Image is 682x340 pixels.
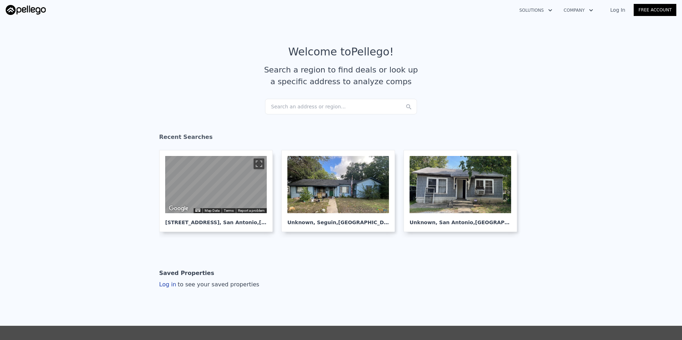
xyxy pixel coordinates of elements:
span: , [GEOGRAPHIC_DATA] 78155 [336,220,416,225]
button: Company [558,4,599,17]
button: Solutions [514,4,558,17]
img: Pellego [6,5,46,15]
a: Open this area in Google Maps (opens a new window) [167,204,190,213]
a: Terms (opens in new tab) [224,209,234,212]
div: Street View [165,156,267,213]
div: Recent Searches [159,127,523,150]
button: Keyboard shortcuts [195,209,200,212]
a: Unknown, Seguin,[GEOGRAPHIC_DATA] 78155 [281,150,401,232]
button: Map Data [205,208,220,213]
div: Welcome to Pellego ! [288,45,394,58]
span: , [GEOGRAPHIC_DATA] 78223 [257,220,336,225]
div: Log in [159,280,259,289]
div: Unknown , Seguin [287,213,389,226]
a: Free Account [634,4,676,16]
div: Search a region to find deals or look up a specific address to analyze comps [261,64,421,87]
img: Google [167,204,190,213]
div: Saved Properties [159,266,214,280]
div: [STREET_ADDRESS] , San Antonio [165,213,267,226]
a: Log In [602,6,634,14]
span: , [GEOGRAPHIC_DATA] 78201 [473,220,552,225]
div: Map [165,156,267,213]
button: Toggle fullscreen view [254,158,264,169]
span: to see your saved properties [176,281,259,288]
a: Unknown, San Antonio,[GEOGRAPHIC_DATA] 78201 [404,150,523,232]
a: Map [STREET_ADDRESS], San Antonio,[GEOGRAPHIC_DATA] 78223 [159,150,278,232]
a: Report a problem [238,209,265,212]
div: Unknown , San Antonio [410,213,511,226]
div: Search an address or region... [265,99,417,114]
